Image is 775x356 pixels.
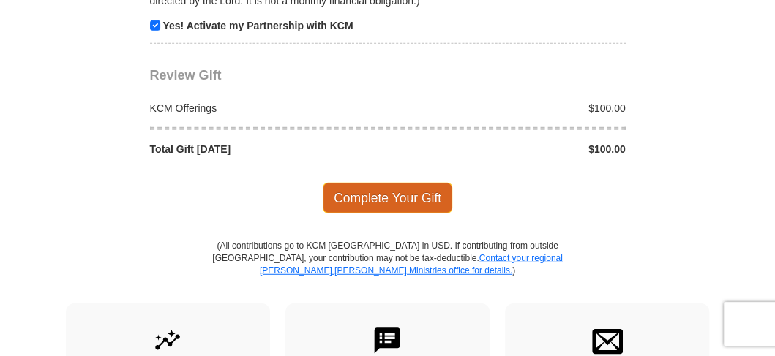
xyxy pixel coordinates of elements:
[388,101,634,115] div: $100.00
[388,142,634,156] div: $100.00
[150,68,222,83] span: Review Gift
[372,325,403,356] img: text-to-give.svg
[212,240,564,303] p: (All contributions go to KCM [GEOGRAPHIC_DATA] in USD. If contributing from outside [GEOGRAPHIC_D...
[142,142,388,156] div: Total Gift [DATE]
[162,20,353,31] strong: Yes! Activate my Partnership with KCM
[152,325,183,356] img: give-by-stock.svg
[323,183,452,213] span: Complete Your Gift
[142,101,388,115] div: KCM Offerings
[592,325,623,356] img: envelope.svg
